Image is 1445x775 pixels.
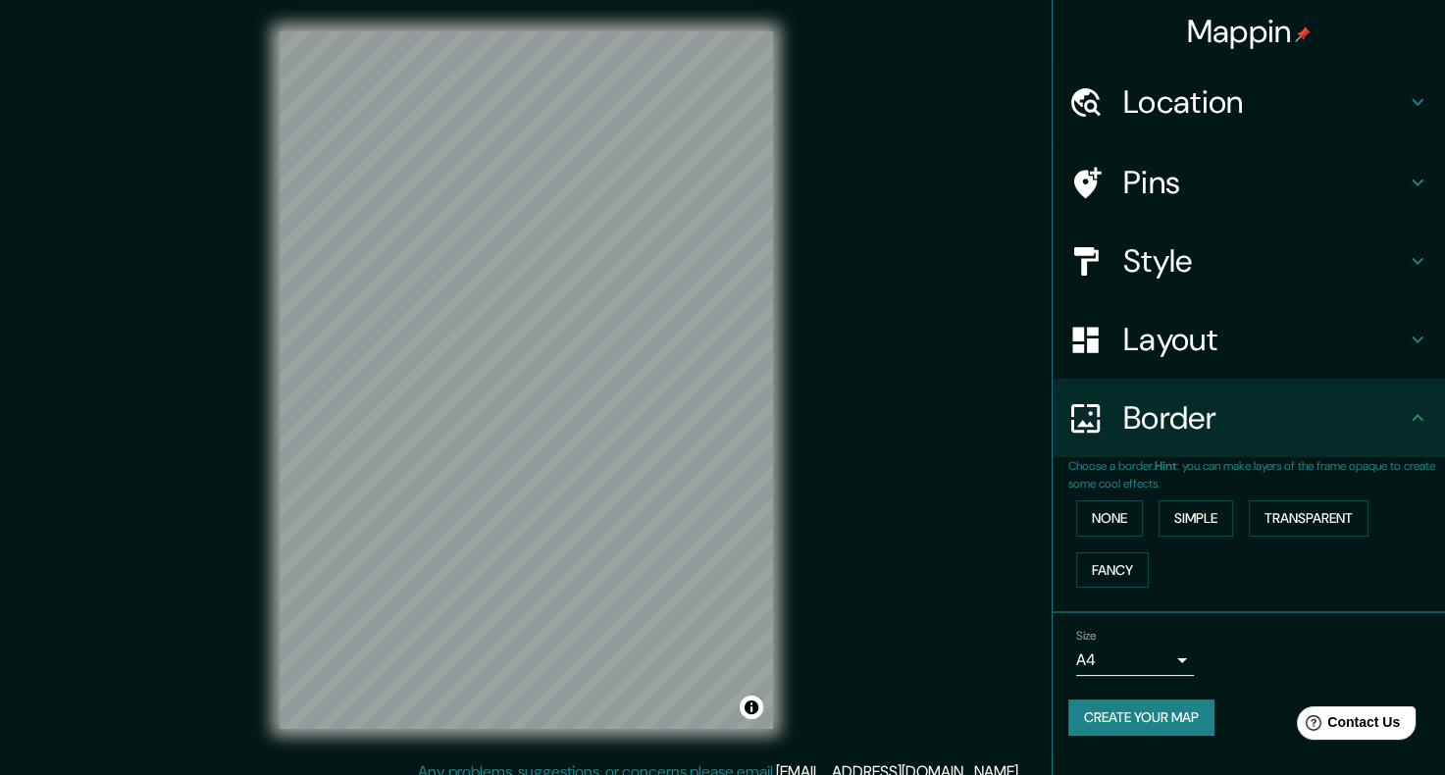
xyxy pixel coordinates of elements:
h4: Border [1123,398,1406,438]
div: Location [1053,63,1445,141]
h4: Location [1123,82,1406,122]
button: Create your map [1068,699,1214,736]
p: Choose a border. : you can make layers of the frame opaque to create some cool effects. [1068,457,1445,492]
h4: Pins [1123,163,1406,202]
button: None [1076,500,1143,537]
h4: Layout [1123,320,1406,359]
div: Pins [1053,143,1445,222]
button: Toggle attribution [740,696,763,719]
label: Size [1076,628,1097,645]
h4: Mappin [1187,12,1312,51]
div: Style [1053,222,1445,300]
div: A4 [1076,645,1194,676]
button: Fancy [1076,552,1149,589]
h4: Style [1123,241,1406,281]
div: Layout [1053,300,1445,379]
button: Transparent [1249,500,1368,537]
div: Border [1053,379,1445,457]
iframe: Help widget launcher [1270,698,1423,753]
img: pin-icon.png [1295,26,1311,42]
button: Simple [1159,500,1233,537]
b: Hint [1155,458,1177,474]
canvas: Map [280,31,773,729]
